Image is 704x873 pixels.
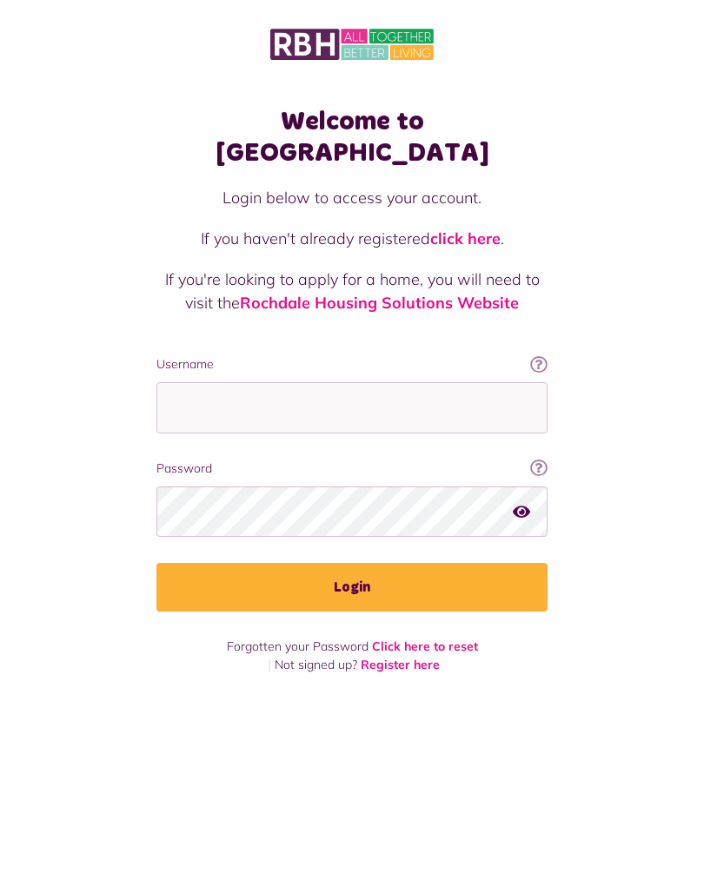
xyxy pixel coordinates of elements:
a: Rochdale Housing Solutions Website [240,293,519,313]
a: Click here to reset [372,638,478,654]
p: Login below to access your account. [156,186,548,209]
label: Password [156,460,548,478]
a: Register here [361,657,440,672]
span: Not signed up? [275,657,357,672]
button: Login [156,563,548,612]
img: MyRBH [270,26,434,63]
p: If you're looking to apply for a home, you will need to visit the [156,268,548,314]
p: If you haven't already registered . [156,227,548,250]
h1: Welcome to [GEOGRAPHIC_DATA] [156,106,548,169]
label: Username [156,355,548,374]
span: Forgotten your Password [227,638,369,654]
a: click here [430,228,501,248]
